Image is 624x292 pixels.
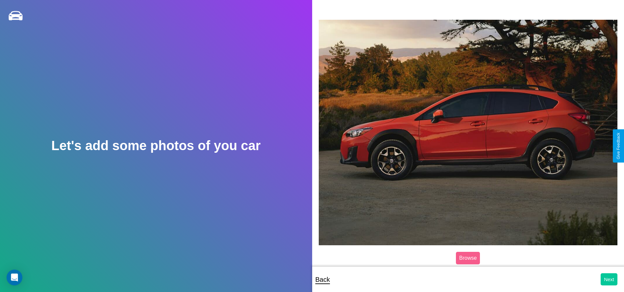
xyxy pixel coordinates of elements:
img: posted [319,20,618,245]
p: Back [315,274,330,285]
div: Open Intercom Messenger [7,270,22,285]
div: Give Feedback [616,133,621,159]
label: Browse [456,252,480,264]
button: Next [601,273,617,285]
h2: Let's add some photos of you car [51,138,261,153]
